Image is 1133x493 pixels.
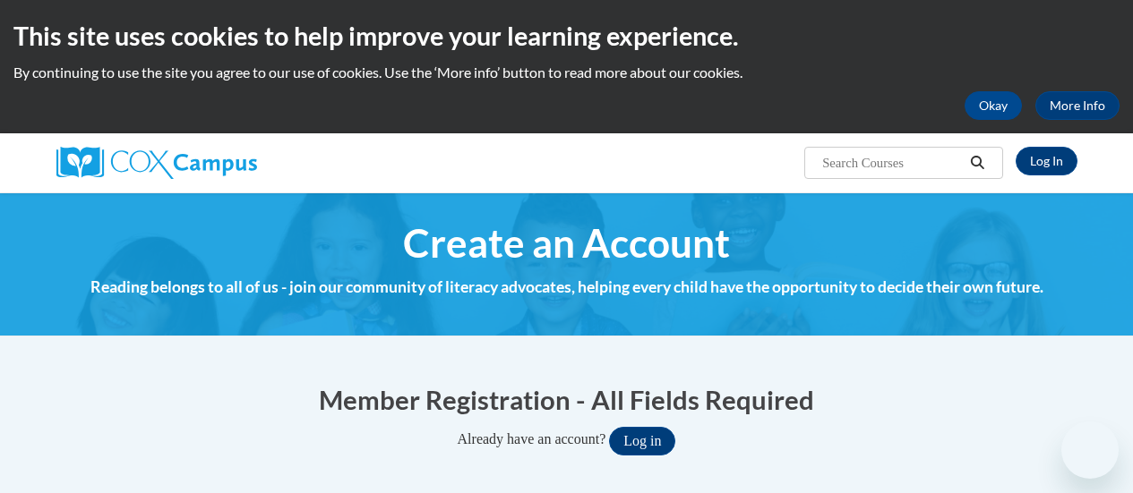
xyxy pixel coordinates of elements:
h4: Reading belongs to all of us - join our community of literacy advocates, helping every child have... [56,276,1077,299]
h2: This site uses cookies to help improve your learning experience. [13,18,1120,54]
button: Search [964,152,991,174]
a: Log In [1016,147,1077,175]
button: Log in [609,427,675,455]
button: Okay [965,91,1022,120]
a: More Info [1035,91,1120,120]
input: Search Courses [820,152,964,174]
iframe: Button to launch messaging window [1061,421,1119,479]
img: Cox Campus [56,147,257,179]
span: Create an Account [403,219,730,267]
p: By continuing to use the site you agree to our use of cookies. Use the ‘More info’ button to read... [13,63,1120,82]
h1: Member Registration - All Fields Required [56,381,1077,418]
span: Already have an account? [458,431,606,446]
